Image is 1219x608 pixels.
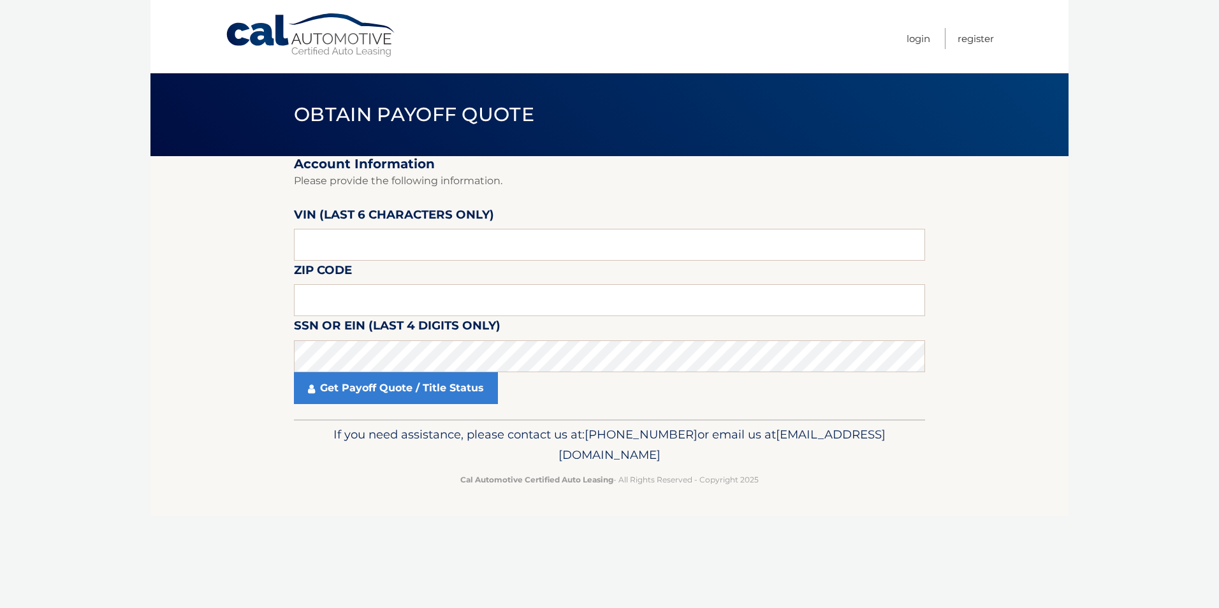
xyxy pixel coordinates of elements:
a: Login [907,28,930,49]
p: If you need assistance, please contact us at: or email us at [302,424,917,465]
strong: Cal Automotive Certified Auto Leasing [460,475,613,484]
span: Obtain Payoff Quote [294,103,534,126]
span: [PHONE_NUMBER] [585,427,697,442]
label: Zip Code [294,261,352,284]
p: - All Rights Reserved - Copyright 2025 [302,473,917,486]
p: Please provide the following information. [294,172,925,190]
label: VIN (last 6 characters only) [294,205,494,229]
a: Cal Automotive [225,13,397,58]
a: Get Payoff Quote / Title Status [294,372,498,404]
label: SSN or EIN (last 4 digits only) [294,316,500,340]
a: Register [958,28,994,49]
h2: Account Information [294,156,925,172]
